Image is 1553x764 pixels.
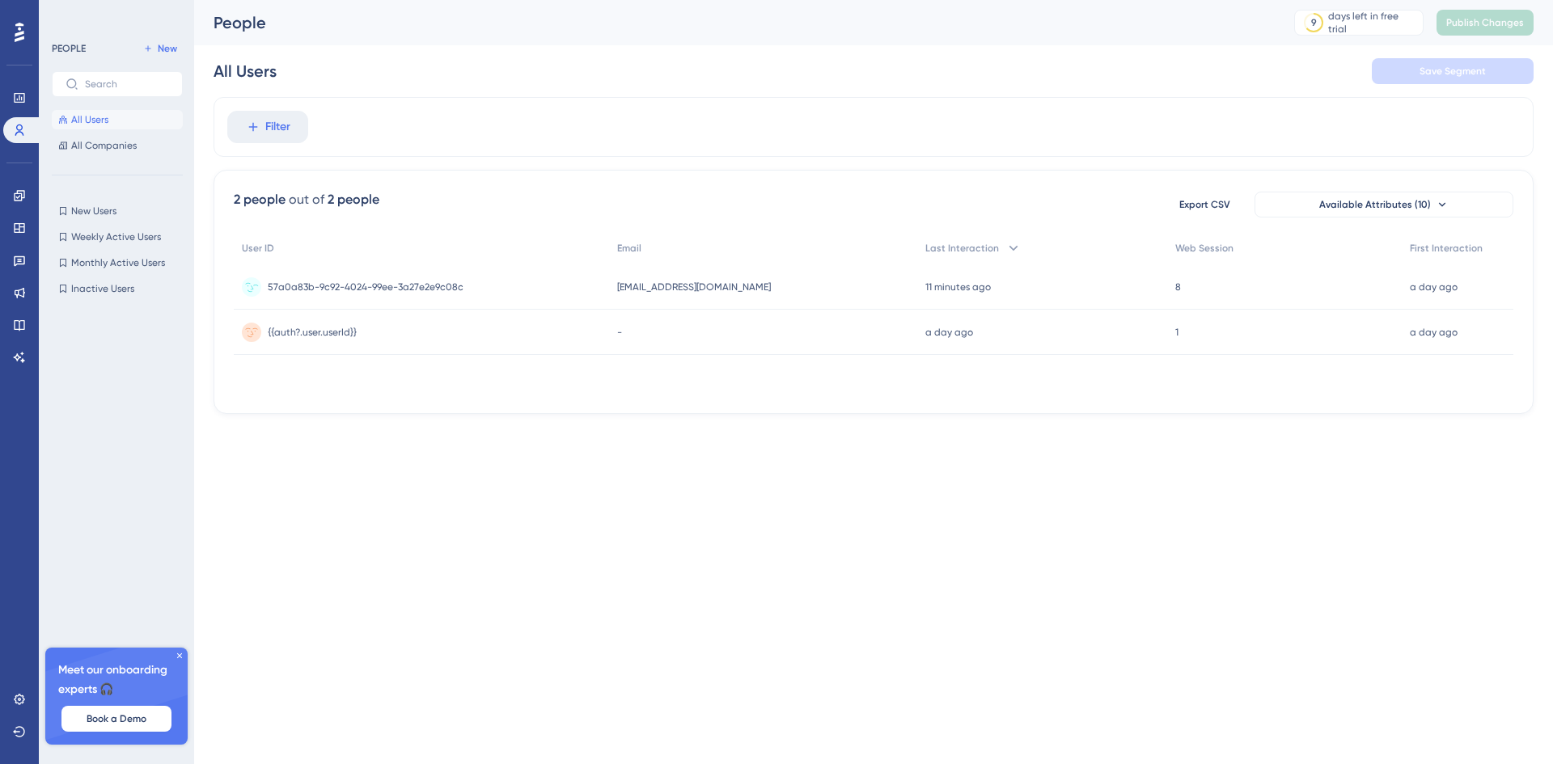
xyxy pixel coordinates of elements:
[1255,192,1513,217] button: Available Attributes (10)
[1410,327,1458,338] time: a day ago
[214,60,277,82] div: All Users
[87,712,146,725] span: Book a Demo
[52,201,183,221] button: New Users
[242,242,274,255] span: User ID
[617,281,771,293] span: [EMAIL_ADDRESS][DOMAIN_NAME]
[617,242,641,255] span: Email
[52,253,183,272] button: Monthly Active Users
[1420,65,1486,78] span: Save Segment
[268,326,357,339] span: {{auth?.user.userId}}
[138,39,183,58] button: New
[617,326,622,339] span: -
[158,42,177,55] span: New
[71,205,116,217] span: New Users
[1410,242,1483,255] span: First Interaction
[71,282,134,295] span: Inactive Users
[71,113,108,126] span: All Users
[52,136,183,155] button: All Companies
[925,327,973,338] time: a day ago
[58,661,175,699] span: Meet our onboarding experts 🎧
[234,190,286,209] div: 2 people
[71,256,165,269] span: Monthly Active Users
[925,281,991,293] time: 11 minutes ago
[1164,192,1245,217] button: Export CSV
[1311,16,1317,29] div: 9
[1437,10,1534,36] button: Publish Changes
[1372,58,1534,84] button: Save Segment
[1328,10,1418,36] div: days left in free trial
[214,11,1254,34] div: People
[1410,281,1458,293] time: a day ago
[289,190,324,209] div: out of
[71,230,161,243] span: Weekly Active Users
[1319,198,1431,211] span: Available Attributes (10)
[328,190,379,209] div: 2 people
[52,42,86,55] div: PEOPLE
[268,281,463,293] span: 57a0a83b-9c92-4024-99ee-3a27e2e9c08c
[925,242,999,255] span: Last Interaction
[52,279,183,298] button: Inactive Users
[61,706,171,732] button: Book a Demo
[1175,242,1234,255] span: Web Session
[71,139,137,152] span: All Companies
[1446,16,1524,29] span: Publish Changes
[1175,281,1181,293] span: 8
[1179,198,1230,211] span: Export CSV
[52,110,183,129] button: All Users
[227,111,308,143] button: Filter
[52,227,183,247] button: Weekly Active Users
[85,78,169,90] input: Search
[1175,326,1179,339] span: 1
[265,117,290,137] span: Filter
